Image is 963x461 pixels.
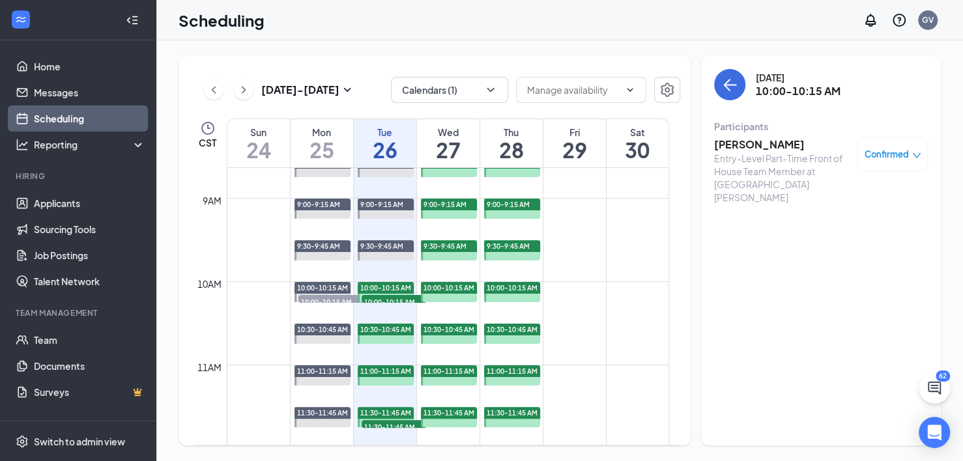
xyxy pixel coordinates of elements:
div: 11am [195,360,224,374]
div: Entry-Level Part-Time Front of House Team Member at [GEOGRAPHIC_DATA][PERSON_NAME] [714,152,851,204]
span: 9:30-9:45 AM [360,242,403,251]
svg: ArrowLeft [722,77,738,92]
span: 11:00-11:15 AM [297,367,348,376]
svg: Settings [16,435,29,448]
div: Mon [291,126,353,139]
svg: Collapse [126,14,139,27]
h1: 30 [607,139,669,161]
div: 10am [195,277,224,291]
a: August 25, 2025 [291,119,353,167]
a: Documents [34,353,145,379]
span: 11:30-11:45 AM [487,408,538,417]
span: 10:00-10:15 AM [424,283,474,292]
a: Applicants [34,190,145,216]
div: Wed [417,126,480,139]
svg: Clock [200,120,216,136]
span: 10:00-10:15 AM [362,295,427,308]
span: Confirmed [865,148,909,161]
button: back-button [714,69,745,100]
span: 10:00-10:15 AM [360,283,411,292]
svg: ChevronDown [625,85,635,95]
input: Manage availability [527,83,620,97]
button: Settings [654,77,680,103]
a: Messages [34,79,145,105]
a: August 27, 2025 [417,119,480,167]
a: August 29, 2025 [543,119,606,167]
div: Team Management [16,307,143,318]
svg: ChevronDown [484,83,497,96]
h3: [DATE] - [DATE] [261,83,339,97]
div: [DATE] [756,71,841,84]
span: 11:00-11:15 AM [424,367,474,376]
h1: Scheduling [179,9,265,31]
a: August 24, 2025 [227,119,290,167]
svg: Notifications [863,12,878,28]
span: 11:30-11:45 AM [297,408,348,417]
button: Calendars (1)ChevronDown [391,77,508,103]
a: Talent Network [34,268,145,294]
div: Participants [714,120,928,133]
div: Open Intercom Messenger [919,417,950,448]
a: August 26, 2025 [354,119,416,167]
a: Scheduling [34,105,145,132]
svg: Analysis [16,138,29,151]
span: 9:30-9:45 AM [487,242,530,251]
span: 11:30-11:45 AM [424,408,474,417]
span: 10:00-10:15 AM [487,283,538,292]
a: August 30, 2025 [607,119,669,167]
svg: WorkstreamLogo [14,13,27,26]
div: Thu [480,126,543,139]
h1: 26 [354,139,416,161]
div: Tue [354,126,416,139]
div: Sun [227,126,290,139]
svg: Settings [659,82,675,98]
span: 9:00-9:15 AM [487,200,530,209]
span: 10:00-10:15 AM [297,283,348,292]
span: 11:30-11:45 AM [362,420,427,433]
h1: 24 [227,139,290,161]
h1: 27 [417,139,480,161]
span: CST [199,136,216,149]
svg: ChevronLeft [207,82,220,98]
div: GV [922,14,934,25]
svg: SmallChevronDown [339,82,355,98]
div: Hiring [16,171,143,182]
span: 9:00-9:15 AM [360,200,403,209]
div: Reporting [34,138,146,151]
span: down [912,151,921,160]
button: ChatActive [919,372,950,404]
svg: QuestionInfo [891,12,907,28]
a: Home [34,53,145,79]
span: 11:30-11:45 AM [360,408,411,417]
svg: ChevronRight [237,82,250,98]
span: 9:30-9:45 AM [424,242,467,251]
div: 12pm [195,443,224,458]
button: ChevronRight [234,80,253,100]
button: ChevronLeft [204,80,223,100]
div: Switch to admin view [34,435,125,448]
a: Sourcing Tools [34,216,145,242]
span: 10:30-10:45 AM [360,325,411,334]
span: 9:30-9:45 AM [297,242,340,251]
span: 11:00-11:15 AM [360,367,411,376]
h1: 29 [543,139,606,161]
div: Sat [607,126,669,139]
a: SurveysCrown [34,379,145,405]
h3: [PERSON_NAME] [714,137,851,152]
span: 10:30-10:45 AM [424,325,474,334]
div: Fri [543,126,606,139]
h3: 10:00-10:15 AM [756,84,841,98]
span: 9:00-9:15 AM [424,200,467,209]
div: 9am [200,193,224,208]
a: Team [34,327,145,353]
h1: 25 [291,139,353,161]
a: August 28, 2025 [480,119,543,167]
div: 62 [936,370,950,382]
span: 11:00-11:15 AM [487,367,538,376]
span: 10:30-10:45 AM [487,325,538,334]
a: Job Postings [34,242,145,268]
span: 10:30-10:45 AM [297,325,348,334]
span: 9:00-9:15 AM [297,200,340,209]
span: 10:00-10:15 AM [298,295,364,308]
